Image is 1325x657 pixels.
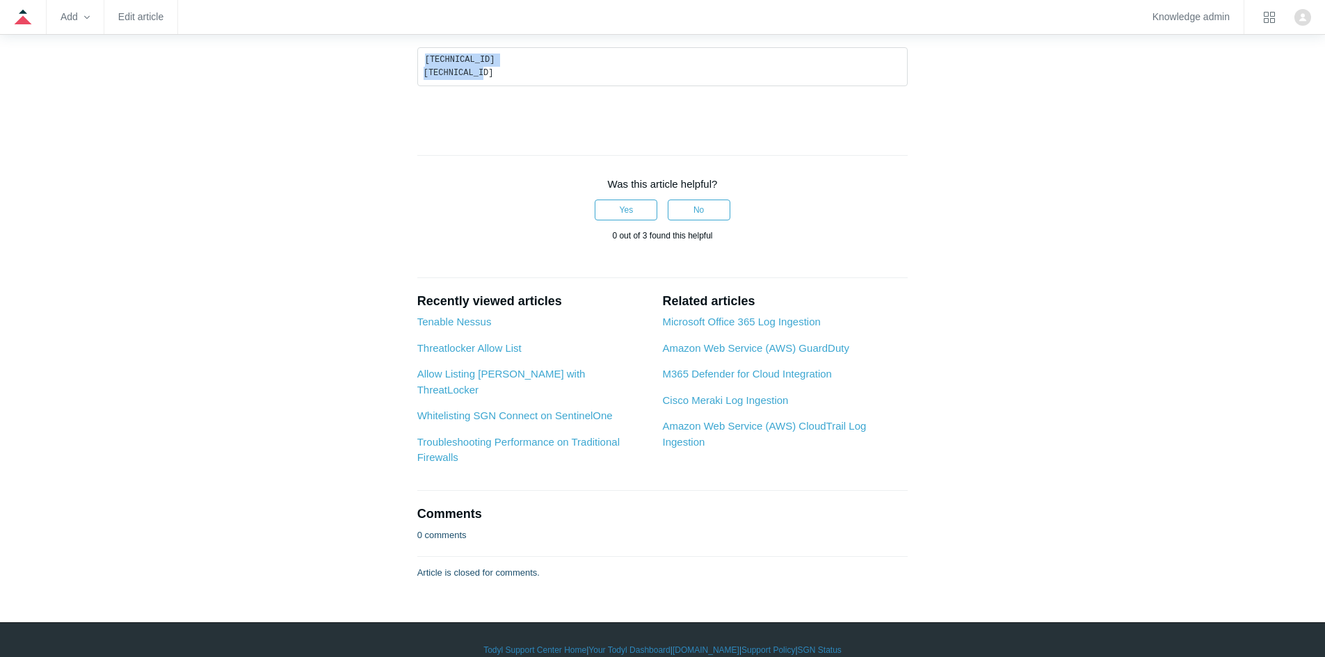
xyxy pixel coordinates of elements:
a: Cisco Meraki Log Ingestion [662,394,788,406]
a: Amazon Web Service (AWS) GuardDuty [662,342,849,354]
a: Support Policy [741,644,795,656]
button: This article was not helpful [668,200,730,220]
zd-hc-trigger: Add [61,13,90,21]
a: Threatlocker Allow List [417,342,522,354]
p: 0 comments [417,528,467,542]
div: | | | | [259,644,1066,656]
a: Microsoft Office 365 Log Ingestion [662,316,820,327]
button: This article was helpful [595,200,657,220]
a: Edit article [118,13,163,21]
a: Allow Listing [PERSON_NAME] with ThreatLocker [417,368,586,396]
img: user avatar [1294,9,1311,26]
span: Was this article helpful? [608,178,718,190]
h2: Comments [417,505,908,524]
p: Article is closed for comments. [417,566,540,580]
a: M365 Defender for Cloud Integration [662,368,831,380]
span: 0 out of 3 found this helpful [612,231,712,241]
h2: Recently viewed articles [417,292,649,311]
zd-hc-trigger: Click your profile icon to open the profile menu [1294,9,1311,26]
a: Your Todyl Dashboard [588,644,670,656]
a: Troubleshooting Performance on Traditional Firewalls [417,436,620,464]
code: [TECHNICAL_ID] [TECHNICAL_ID] [424,55,495,78]
a: [DOMAIN_NAME] [673,644,739,656]
a: Amazon Web Service (AWS) CloudTrail Log Ingestion [662,420,866,448]
h2: Related articles [662,292,908,311]
a: SGN Status [798,644,842,656]
a: Whitelisting SGN Connect on SentinelOne [417,409,613,421]
a: Knowledge admin [1153,13,1230,21]
a: Todyl Support Center Home [483,644,586,656]
a: Tenable Nessus [417,316,492,327]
